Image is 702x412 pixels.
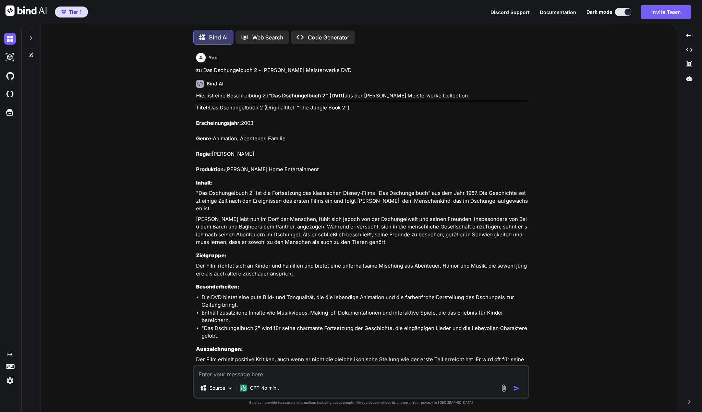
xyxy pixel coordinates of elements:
p: Code Generator [308,33,349,42]
img: cloudideIcon [4,89,16,100]
img: premium [61,10,66,14]
p: "Das Dschungelbuch 2" ist die Fortsetzung des klassischen Disney-Films "Das Dschungelbuch" aus de... [196,189,528,213]
p: Source [209,385,225,391]
img: darkChat [4,33,16,45]
span: Dark mode [586,9,612,15]
h6: You [208,54,218,61]
img: Pick Models [227,385,233,391]
li: Die DVD bietet eine gute Bild- und Tonqualität, die die lebendige Animation und die farbenfrohe D... [202,294,528,309]
p: Web Search [252,33,283,42]
h6: Bind AI [207,80,223,87]
button: Documentation [540,9,576,16]
p: Das Dschungelbuch 2 (Originaltitel: "The Jungle Book 2") 2003 Animation, Abenteuer, Familie [PERS... [196,104,528,174]
p: [PERSON_NAME] lebt nun im Dorf der Menschen, fühlt sich jedoch von der Dschungelwelt und seinen F... [196,215,528,246]
img: Bind AI [5,5,47,16]
strong: "Das Dschungelbuch 2" (DVD) [268,92,344,99]
button: Discord Support [491,9,530,16]
p: Hier ist eine Beschreibung zu aus der [PERSON_NAME] Meisterwerke Collection: [196,92,528,100]
p: Der Film erhielt positive Kritiken, auch wenn er nicht die gleiche ikonische Stellung wie der ers... [196,356,528,371]
p: zu Das Dschungelbuch 2 - [PERSON_NAME] Meisterwerke DVD [196,67,528,74]
strong: Titel: [196,104,209,111]
li: Enthält zusätzliche Inhalte wie Musikvideos, Making-of-Dokumentationen und interaktive Spiele, di... [202,309,528,325]
strong: Zielgruppe: [196,252,227,259]
span: Discord Support [491,9,530,15]
button: Invite Team [641,5,691,19]
strong: Regie: [196,151,212,157]
p: Der Film richtet sich an Kinder und Familien und bietet eine unterhaltsame Mischung aus Abenteuer... [196,262,528,278]
li: "Das Dschungelbuch 2" wird für seine charmante Fortsetzung der Geschichte, die eingängigen Lieder... [202,325,528,340]
span: Documentation [540,9,576,15]
img: attachment [500,384,508,392]
strong: Besonderheiten: [196,283,240,290]
img: darkAi-studio [4,51,16,63]
span: Tier 1 [69,9,82,15]
strong: Erscheinungsjahr: [196,120,241,126]
button: premiumTier 1 [55,7,88,17]
p: Bind AI [209,33,228,42]
img: settings [4,375,16,387]
strong: Auszeichnungen: [196,346,243,352]
strong: Inhalt: [196,179,213,186]
img: GPT-4o mini [240,385,247,391]
p: GPT-4o min.. [250,385,279,391]
p: Bind can provide inaccurate information, including about people. Always double-check its answers.... [193,400,529,405]
img: icon [513,385,520,392]
strong: Produktion: [196,166,225,173]
img: githubDark [4,70,16,82]
strong: Genre: [196,135,213,142]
